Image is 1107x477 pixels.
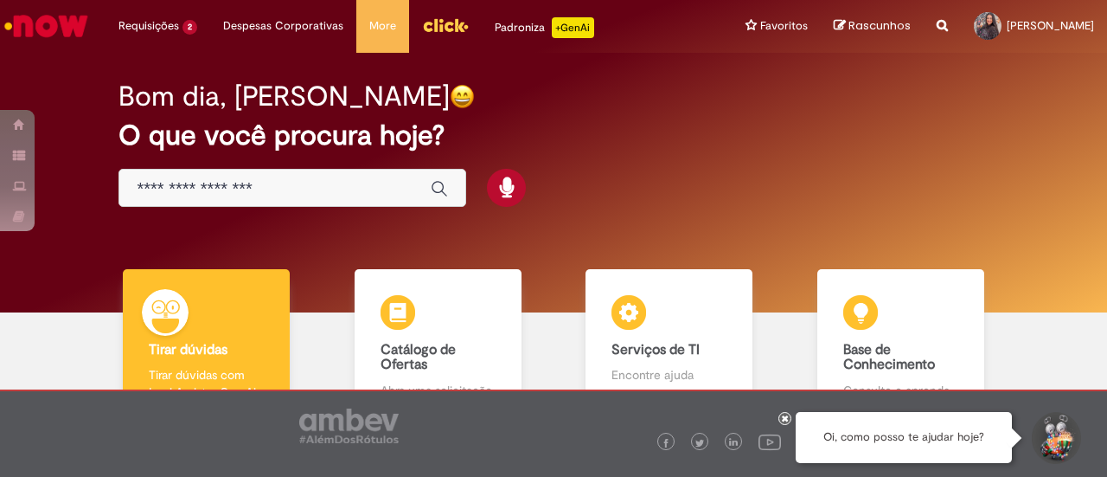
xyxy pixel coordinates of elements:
span: Rascunhos [848,17,911,34]
span: 2 [182,20,197,35]
img: click_logo_yellow_360x200.png [422,12,469,38]
a: Serviços de TI Encontre ajuda [553,269,785,419]
p: Tirar dúvidas com Lupi Assist e Gen Ai [149,366,264,401]
a: Rascunhos [834,18,911,35]
a: Catálogo de Ofertas Abra uma solicitação [323,269,554,419]
span: Requisições [118,17,179,35]
b: Base de Conhecimento [843,341,935,374]
p: Encontre ajuda [611,366,726,384]
p: Consulte e aprenda [843,382,958,399]
img: ServiceNow [2,9,91,43]
a: Base de Conhecimento Consulte e aprenda [785,269,1017,419]
p: +GenAi [552,17,594,38]
a: Tirar dúvidas Tirar dúvidas com Lupi Assist e Gen Ai [91,269,323,419]
h2: O que você procura hoje? [118,120,988,151]
h2: Bom dia, [PERSON_NAME] [118,81,450,112]
span: [PERSON_NAME] [1007,18,1094,33]
img: logo_footer_ambev_rotulo_gray.png [299,409,399,443]
span: Favoritos [760,17,808,35]
img: happy-face.png [450,84,475,109]
p: Abra uma solicitação [381,382,496,399]
b: Catálogo de Ofertas [381,341,456,374]
img: logo_footer_twitter.png [695,439,704,448]
button: Iniciar Conversa de Suporte [1029,412,1081,464]
img: logo_footer_facebook.png [662,439,670,448]
span: Despesas Corporativas [223,17,343,35]
img: logo_footer_youtube.png [758,430,781,453]
img: logo_footer_linkedin.png [729,438,738,448]
div: Oi, como posso te ajudar hoje? [796,412,1012,463]
b: Tirar dúvidas [149,341,227,358]
b: Serviços de TI [611,341,700,358]
span: More [369,17,396,35]
div: Padroniza [495,17,594,38]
